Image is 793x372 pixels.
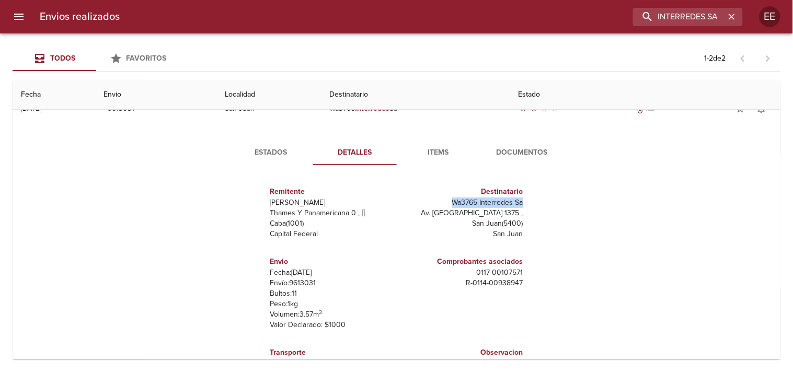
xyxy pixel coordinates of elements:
[321,80,510,110] th: Destinatario
[229,140,564,165] div: Tabs detalle de guia
[270,358,393,369] p: Transporte: Malargue Exp
[270,288,393,299] p: Bultos: 11
[401,218,523,229] p: San Juan ( 5400 )
[401,347,523,358] h6: Observacion
[403,146,474,159] span: Items
[13,80,95,110] th: Fecha
[760,6,780,27] div: EE
[705,53,726,64] p: 1 - 2 de 2
[127,54,167,63] span: Favoritos
[40,8,120,25] h6: Envios realizados
[510,80,780,110] th: Estado
[487,146,558,159] span: Documentos
[50,54,75,63] span: Todos
[401,186,523,197] h6: Destinatario
[270,320,393,330] p: Valor Declarado: $ 1000
[270,299,393,309] p: Peso: 1 kg
[6,4,31,29] button: menu
[760,6,780,27] div: Abrir información de usuario
[270,309,393,320] p: Volumen: 3.57 m
[633,8,725,26] input: buscar
[270,218,393,229] p: Caba ( 1001 )
[401,268,523,278] p: - 0117 - 00107571
[401,208,523,218] p: Av. [GEOGRAPHIC_DATA] 1375 ,
[319,146,390,159] span: Detalles
[270,186,393,197] h6: Remitente
[21,104,41,113] div: [DATE]
[730,53,755,63] span: Pagina anterior
[216,80,321,110] th: Localidad
[270,256,393,268] h6: Envio
[270,278,393,288] p: Envío: 9613031
[401,229,523,239] p: San Juan
[270,347,393,358] h6: Transporte
[755,46,780,71] span: Pagina siguiente
[355,104,390,113] em: Interredes
[401,197,523,208] p: Wa3765 Interredes Sa
[270,229,393,239] p: Capital Federal
[13,46,180,71] div: Tabs Envios
[270,208,393,218] p: Thames Y Panamericana 0 ,  
[236,146,307,159] span: Estados
[270,268,393,278] p: Fecha: [DATE]
[95,80,216,110] th: Envio
[401,256,523,268] h6: Comprobantes asociados
[270,197,393,208] p: [PERSON_NAME]
[401,278,523,288] p: R - 0114 - 00938947
[319,309,323,316] sup: 3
